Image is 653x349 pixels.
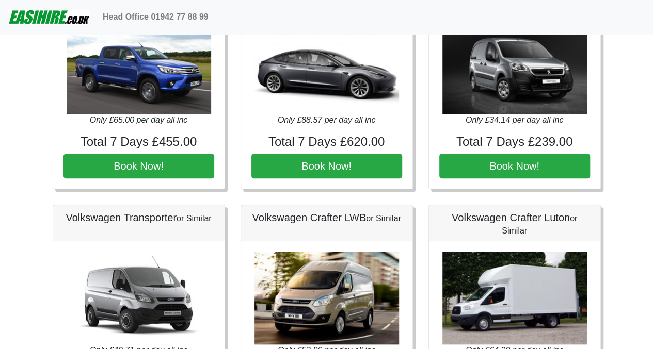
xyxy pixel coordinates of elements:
[442,252,587,344] img: Volkswagen Crafter Luton
[439,154,590,178] button: Book Now!
[67,252,211,344] img: Volkswagen Transporter
[251,211,402,224] h5: Volkswagen Crafter LWB
[254,252,399,344] img: Volkswagen Crafter LWB
[99,7,213,27] a: Head Office 01942 77 88 99
[90,115,187,124] i: Only £65.00 per day all inc
[177,214,212,223] small: or Similar
[63,135,214,149] h4: Total 7 Days £455.00
[103,12,209,21] b: Head Office 01942 77 88 99
[63,211,214,224] h5: Volkswagen Transporter
[8,7,90,27] img: easihire_logo_small.png
[251,154,402,178] button: Book Now!
[63,154,214,178] button: Book Now!
[254,21,399,114] img: Tesla 3 240 mile range
[442,21,587,114] img: Volkswagen Caddy
[439,211,590,236] h5: Volkswagen Crafter Luton
[278,115,375,124] i: Only £88.57 per day all inc
[366,214,401,223] small: or Similar
[466,115,563,124] i: Only £34.14 per day all inc
[251,135,402,149] h4: Total 7 Days £620.00
[67,21,211,114] img: Toyota Hilux Invicible with Truckman Top
[439,135,590,149] h4: Total 7 Days £239.00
